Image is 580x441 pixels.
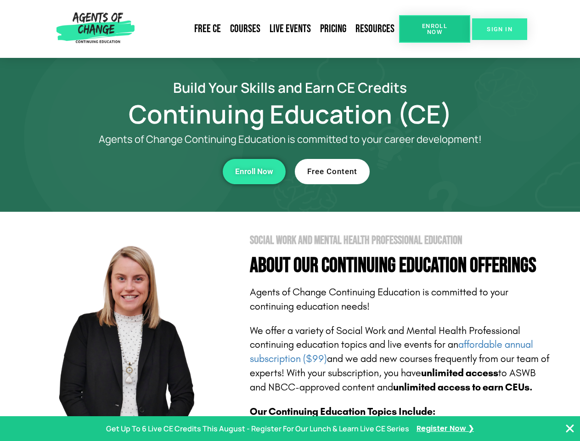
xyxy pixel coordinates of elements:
a: Resources [351,18,399,40]
a: Free CE [190,18,225,40]
span: Enroll Now [235,168,273,175]
p: Agents of Change Continuing Education is committed to your career development! [65,134,515,145]
a: Free Content [295,159,370,184]
span: Free Content [307,168,357,175]
span: Agents of Change Continuing Education is committed to your continuing education needs! [250,286,508,312]
h2: Build Your Skills and Earn CE Credits [28,81,552,94]
a: Pricing [315,18,351,40]
span: SIGN IN [487,26,512,32]
a: Live Events [265,18,315,40]
h1: Continuing Education (CE) [28,103,552,124]
a: Courses [225,18,265,40]
a: Register Now ❯ [417,422,474,435]
b: unlimited access to earn CEUs. [393,381,533,393]
nav: Menu [138,18,399,40]
p: We offer a variety of Social Work and Mental Health Professional continuing education topics and ... [250,324,552,395]
b: Our Continuing Education Topics Include: [250,406,435,418]
b: unlimited access [421,367,498,379]
a: Enroll Now [223,159,286,184]
a: Enroll Now [399,15,470,43]
h4: About Our Continuing Education Offerings [250,255,552,276]
h2: Social Work and Mental Health Professional Education [250,235,552,246]
p: Get Up To 6 Live CE Credits This August - Register For Our Lunch & Learn Live CE Series [106,422,409,435]
button: Close Banner [564,423,575,434]
a: SIGN IN [472,18,527,40]
span: Enroll Now [414,23,456,35]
